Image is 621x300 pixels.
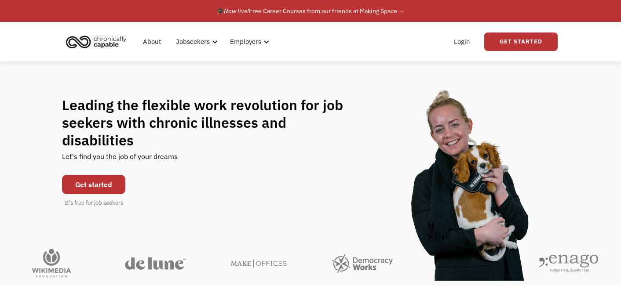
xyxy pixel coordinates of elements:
[225,28,272,56] div: Employers
[62,149,178,170] div: Let's find you the job of your dreams
[63,32,129,51] img: Chronically Capable logo
[62,96,360,149] h1: Leading the flexible work revolution for job seekers with chronic illnesses and disabilities
[449,28,475,56] a: Login
[62,175,125,194] a: Get started
[224,7,249,15] em: Now live!
[138,28,166,56] a: About
[171,28,220,56] div: Jobseekers
[65,199,123,207] div: It's free for job seekers
[176,36,210,47] div: Jobseekers
[230,36,261,47] div: Employers
[216,6,405,16] div: 🎓 Free Career Courses from our friends at Making Space →
[63,32,133,51] a: home
[484,33,558,51] a: Get Started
